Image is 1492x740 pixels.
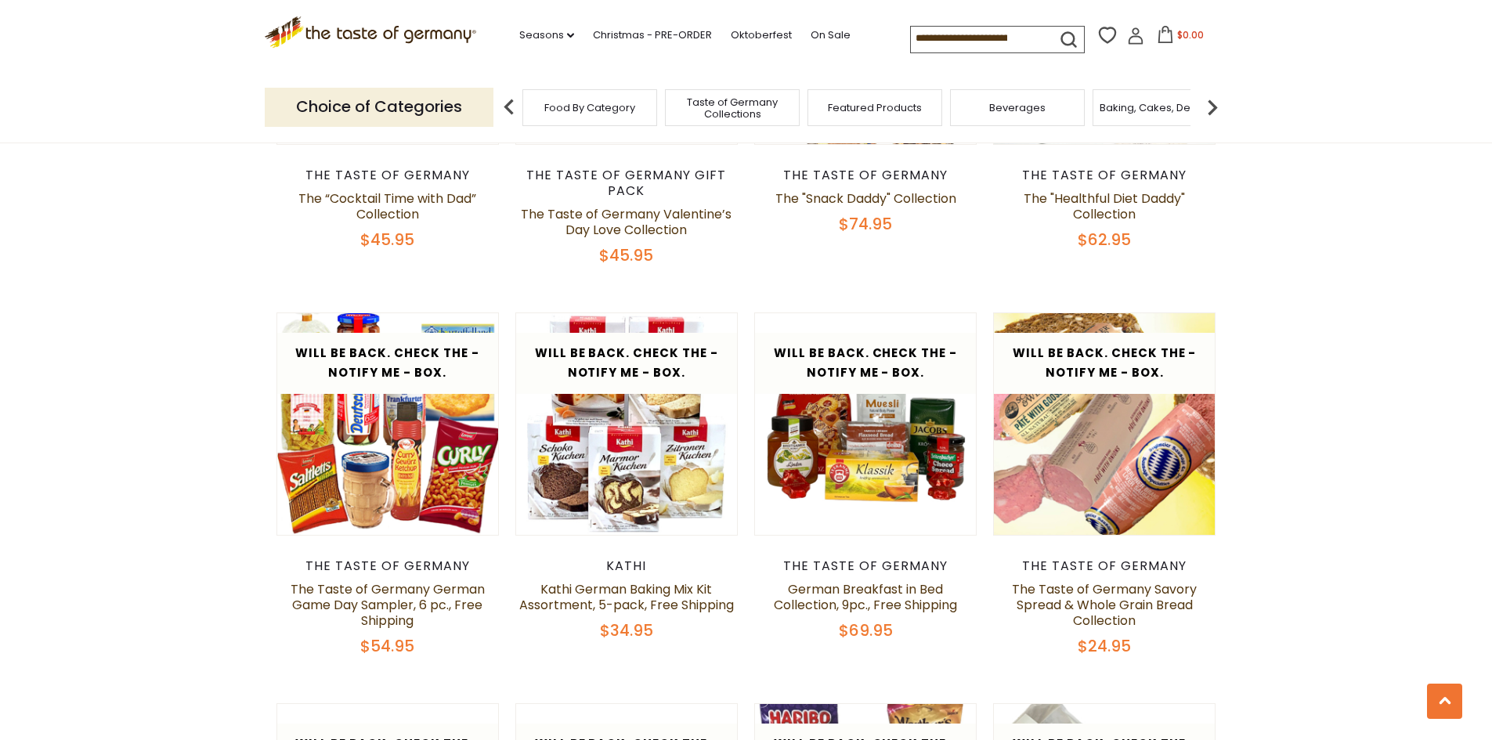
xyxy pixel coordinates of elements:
[276,558,500,574] div: The Taste of Germany
[360,635,414,657] span: $54.95
[828,102,922,114] a: Featured Products
[521,205,732,239] a: The Taste of Germany Valentine’s Day Love Collection
[811,27,851,44] a: On Sale
[1177,28,1204,42] span: $0.00
[516,313,738,535] img: Kathi German Baking Mix Kit Assortment, 5-pack, Free Shipping
[774,580,957,614] a: German Breakfast in Bed Collection, 9pc., Free Shipping
[731,27,792,44] a: Oktoberfest
[775,190,956,208] a: The "Snack Daddy" Collection
[600,619,653,641] span: $34.95
[1024,190,1185,223] a: The "Healthful Diet Daddy" Collection
[1012,580,1197,630] a: The Taste of Germany Savory Spread & Whole Grain Bread Collection
[994,313,1216,535] img: The Taste of Germany Savory Spread & Whole Grain Bread Collection
[839,213,892,235] span: $74.95
[989,102,1046,114] a: Beverages
[544,102,635,114] a: Food By Category
[360,229,414,251] span: $45.95
[291,580,485,630] a: The Taste of Germany German Game Day Sampler, 6 pc., Free Shipping
[670,96,795,120] a: Taste of Germany Collections
[1147,26,1214,49] button: $0.00
[515,168,739,199] div: The Taste of Germany Gift Pack
[599,244,653,266] span: $45.95
[993,558,1216,574] div: The Taste of Germany
[754,558,977,574] div: The Taste of Germany
[515,558,739,574] div: Kathi
[298,190,476,223] a: The “Cocktail Time with Dad” Collection
[593,27,712,44] a: Christmas - PRE-ORDER
[993,168,1216,183] div: The Taste of Germany
[519,580,734,614] a: Kathi German Baking Mix Kit Assortment, 5-pack, Free Shipping
[276,168,500,183] div: The Taste of Germany
[1100,102,1221,114] a: Baking, Cakes, Desserts
[1078,229,1131,251] span: $62.95
[265,88,493,126] p: Choice of Categories
[839,619,893,641] span: $69.95
[493,92,525,123] img: previous arrow
[754,168,977,183] div: The Taste of Germany
[1197,92,1228,123] img: next arrow
[277,313,499,535] img: The Taste of Germany German Game Day Sampler, 6 pc., Free Shipping
[755,313,977,535] img: German Breakfast in Bed Collection, 9pc., Free Shipping
[1078,635,1131,657] span: $24.95
[519,27,574,44] a: Seasons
